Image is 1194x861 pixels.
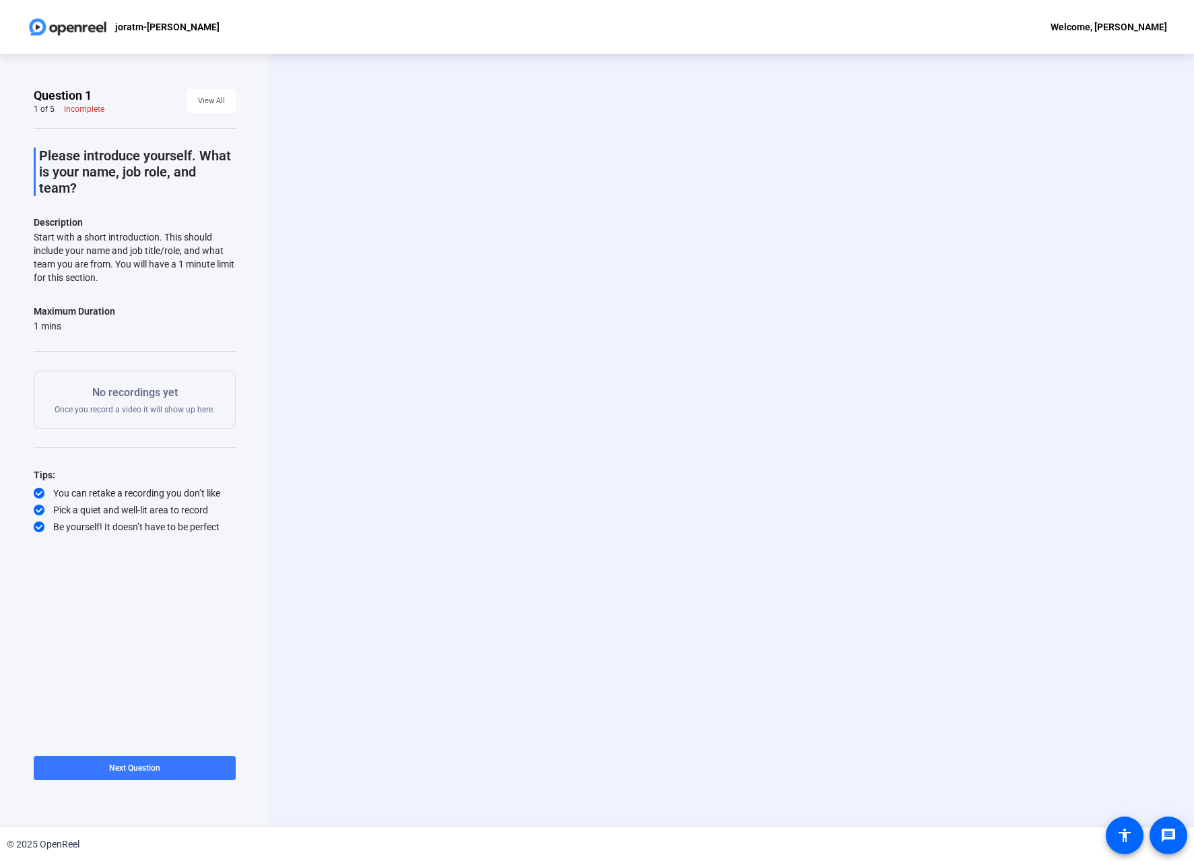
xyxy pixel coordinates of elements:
[109,763,160,773] span: Next Question
[1051,19,1167,35] div: Welcome, [PERSON_NAME]
[1117,827,1133,843] mat-icon: accessibility
[55,385,215,415] div: Once you record a video it will show up here.
[34,503,236,517] div: Pick a quiet and well-lit area to record
[198,91,225,111] span: View All
[34,520,236,534] div: Be yourself! It doesn’t have to be perfect
[64,104,104,115] div: Incomplete
[1160,827,1176,843] mat-icon: message
[34,486,236,500] div: You can retake a recording you don’t like
[34,303,115,319] div: Maximum Duration
[39,148,236,196] p: Please introduce yourself. What is your name, job role, and team?
[55,385,215,401] p: No recordings yet
[27,13,108,40] img: OpenReel logo
[34,467,236,483] div: Tips:
[34,756,236,780] button: Next Question
[34,214,236,230] p: Description
[34,88,92,104] span: Question 1
[34,104,55,115] div: 1 of 5
[34,230,236,284] div: Start with a short introduction. This should include your name and job title/role, and what team ...
[187,89,236,113] button: View All
[34,319,115,333] div: 1 mins
[7,837,79,852] div: © 2025 OpenReel
[115,19,220,35] p: joratm-[PERSON_NAME]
